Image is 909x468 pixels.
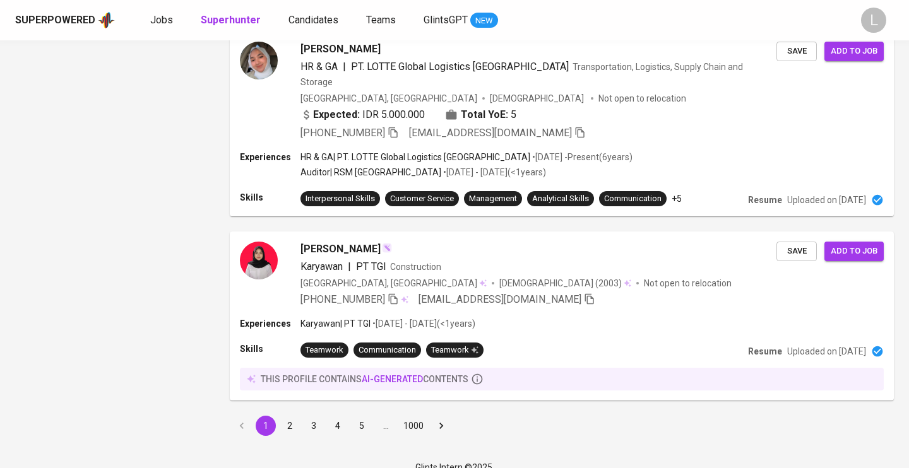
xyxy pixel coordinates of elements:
[409,127,572,139] span: [EMAIL_ADDRESS][DOMAIN_NAME]
[256,416,276,436] button: page 1
[783,244,811,259] span: Save
[230,416,453,436] nav: pagination navigation
[783,44,811,59] span: Save
[230,231,894,401] a: [PERSON_NAME]Karyawan|PT TGIConstruction[GEOGRAPHIC_DATA], [GEOGRAPHIC_DATA][DEMOGRAPHIC_DATA] (2...
[776,42,817,61] button: Save
[240,342,300,355] p: Skills
[300,293,385,305] span: [PHONE_NUMBER]
[304,416,324,436] button: Go to page 3
[240,151,300,163] p: Experiences
[424,13,498,28] a: GlintsGPT NEW
[390,193,454,205] div: Customer Service
[98,11,115,30] img: app logo
[400,416,427,436] button: Go to page 1000
[306,193,375,205] div: Interpersonal Skills
[359,344,416,356] div: Communication
[300,107,425,122] div: IDR 5.000.000
[748,345,782,358] p: Resume
[300,166,441,178] p: Auditor | RSM [GEOGRAPHIC_DATA]
[831,44,877,59] span: Add to job
[431,416,451,436] button: Go to next page
[776,242,817,261] button: Save
[366,13,398,28] a: Teams
[824,242,884,261] button: Add to job
[348,259,351,274] span: |
[300,127,385,139] span: [PHONE_NUMBER]
[604,193,662,205] div: Communication
[748,194,782,206] p: Resume
[300,242,381,257] span: [PERSON_NAME]
[532,193,589,205] div: Analytical Skills
[150,14,173,26] span: Jobs
[366,14,396,26] span: Teams
[376,419,396,432] div: …
[499,277,595,290] span: [DEMOGRAPHIC_DATA]
[490,92,586,105] span: [DEMOGRAPHIC_DATA]
[419,293,581,305] span: [EMAIL_ADDRESS][DOMAIN_NAME]
[470,15,498,27] span: NEW
[390,262,441,272] span: Construction
[530,151,633,163] p: • [DATE] - Present ( 6 years )
[787,194,866,206] p: Uploaded on [DATE]
[201,13,263,28] a: Superhunter
[598,92,686,105] p: Not open to relocation
[352,416,372,436] button: Go to page 5
[441,166,546,178] p: • [DATE] - [DATE] ( <1 years )
[201,14,261,26] b: Superhunter
[831,244,877,259] span: Add to job
[672,192,682,205] p: +5
[356,260,386,272] span: PT TGI
[313,107,360,122] b: Expected:
[499,277,631,290] div: (2003)
[861,8,886,33] div: L
[382,243,392,253] img: magic_wand.svg
[300,92,477,105] div: [GEOGRAPHIC_DATA], [GEOGRAPHIC_DATA]
[288,13,341,28] a: Candidates
[371,317,475,330] p: • [DATE] - [DATE] ( <1 years )
[300,42,381,57] span: [PERSON_NAME]
[424,14,468,26] span: GlintsGPT
[300,260,343,272] span: Karyawan
[351,61,569,73] span: PT. LOTTE Global Logistics [GEOGRAPHIC_DATA]
[15,13,95,28] div: Superpowered
[240,317,300,330] p: Experiences
[15,11,115,30] a: Superpoweredapp logo
[300,317,371,330] p: Karyawan | PT TGI
[469,193,517,205] div: Management
[644,277,732,290] p: Not open to relocation
[300,151,530,163] p: HR & GA | PT. LOTTE Global Logistics [GEOGRAPHIC_DATA]
[300,277,487,290] div: [GEOGRAPHIC_DATA], [GEOGRAPHIC_DATA]
[431,344,478,356] div: Teamwork
[280,416,300,436] button: Go to page 2
[343,59,346,74] span: |
[288,14,338,26] span: Candidates
[306,344,343,356] div: Teamwork
[824,42,884,61] button: Add to job
[461,107,508,122] b: Total YoE:
[300,61,338,73] span: HR & GA
[240,242,278,279] img: c929345c6b62a0c65f8cfc89ce952109.jpg
[511,107,516,122] span: 5
[300,62,743,87] span: Transportation, Logistics, Supply Chain and Storage
[150,13,175,28] a: Jobs
[787,345,866,358] p: Uploaded on [DATE]
[230,32,894,216] a: [PERSON_NAME]HR & GA|PT. LOTTE Global Logistics [GEOGRAPHIC_DATA]Transportation, Logistics, Suppl...
[261,373,468,385] p: this profile contains contents
[240,42,278,79] img: d0444ed9852c316b1912c5aaf7e73fbc.jpeg
[240,191,300,204] p: Skills
[362,374,423,384] span: AI-generated
[328,416,348,436] button: Go to page 4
